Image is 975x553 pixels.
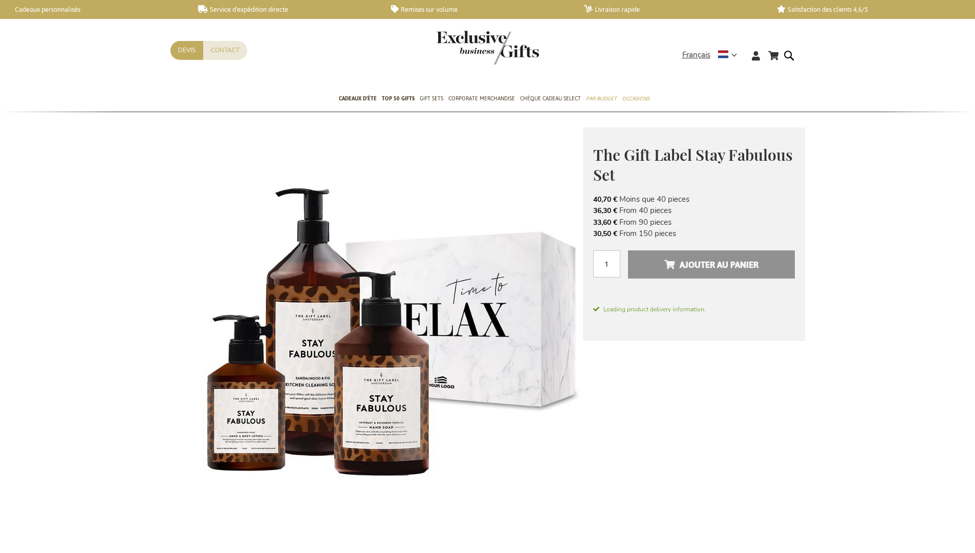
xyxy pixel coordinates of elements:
span: Gift Sets [420,93,443,104]
li: From 90 pieces [593,217,795,228]
a: Livraison rapide [584,5,761,14]
a: Remises sur volume [391,5,568,14]
a: Occasions [622,87,649,112]
span: Loading product delivery information. [593,305,795,314]
span: 36,30 € [593,206,617,216]
a: Satisfaction des clients 4,6/5 [777,5,954,14]
li: From 150 pieces [593,228,795,239]
a: Cadeaux D'Éte [339,87,377,112]
a: Par budget [586,87,617,112]
li: From 40 pieces [593,205,795,216]
img: Exclusive Business gifts logo [437,31,539,65]
a: Corporate Merchandise [448,87,515,112]
span: Par budget [586,93,617,104]
span: Cadeaux D'Éte [339,93,377,104]
a: Gift Sets [420,87,443,112]
a: Chèque Cadeau Select [520,87,581,112]
li: Moins que 40 pieces [593,194,795,205]
span: TOP 50 Gifts [382,93,415,104]
a: Service d'expédition directe [198,5,375,14]
span: Chèque Cadeau Select [520,93,581,104]
span: Corporate Merchandise [448,93,515,104]
a: TOP 50 Gifts [382,87,415,112]
span: 33,60 € [593,218,617,227]
span: The Gift Label Stay Fabulous Set [593,144,793,185]
a: Devis [170,41,203,60]
a: store logo [437,31,488,65]
span: Occasions [622,93,649,104]
span: 30,50 € [593,229,617,239]
span: Français [682,49,710,61]
input: Qté [593,250,620,278]
a: Contact [203,41,247,60]
span: 40,70 € [593,195,617,204]
img: The Gift Label Stay Fabulous Set [170,127,583,540]
a: Cadeaux personnalisés [5,5,182,14]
